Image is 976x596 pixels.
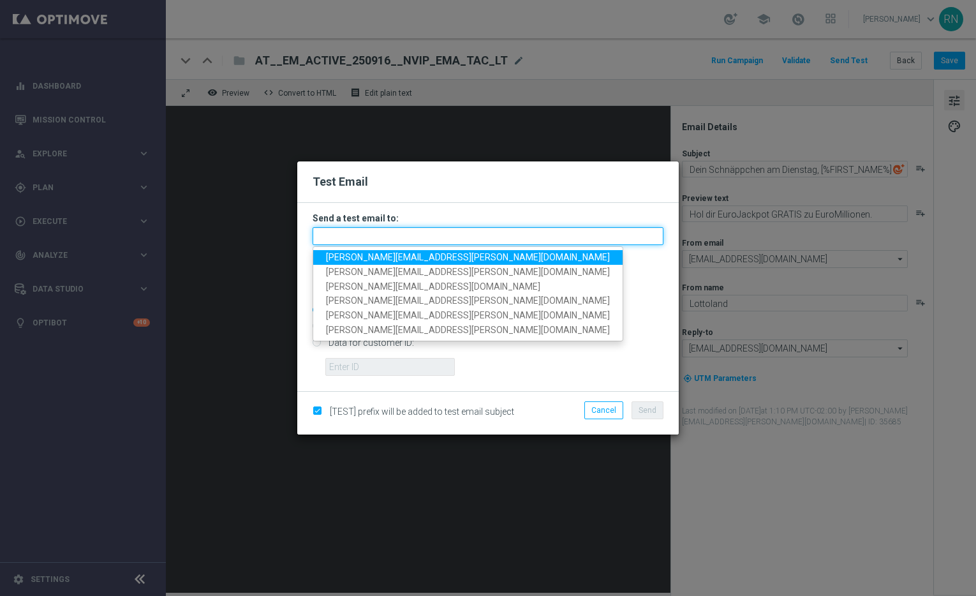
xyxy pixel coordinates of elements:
[313,250,623,265] a: [PERSON_NAME][EMAIL_ADDRESS][PERSON_NAME][DOMAIN_NAME]
[313,323,623,338] a: [PERSON_NAME][EMAIL_ADDRESS][PERSON_NAME][DOMAIN_NAME]
[326,325,610,335] span: [PERSON_NAME][EMAIL_ADDRESS][PERSON_NAME][DOMAIN_NAME]
[313,265,623,279] a: [PERSON_NAME][EMAIL_ADDRESS][PERSON_NAME][DOMAIN_NAME]
[326,281,540,291] span: [PERSON_NAME][EMAIL_ADDRESS][DOMAIN_NAME]
[584,401,623,419] button: Cancel
[639,406,656,415] span: Send
[632,401,663,419] button: Send
[313,279,623,294] a: [PERSON_NAME][EMAIL_ADDRESS][DOMAIN_NAME]
[313,174,663,190] h2: Test Email
[326,252,610,262] span: [PERSON_NAME][EMAIL_ADDRESS][PERSON_NAME][DOMAIN_NAME]
[313,294,623,308] a: [PERSON_NAME][EMAIL_ADDRESS][PERSON_NAME][DOMAIN_NAME]
[326,310,610,320] span: [PERSON_NAME][EMAIL_ADDRESS][PERSON_NAME][DOMAIN_NAME]
[313,212,663,224] h3: Send a test email to:
[326,295,610,306] span: [PERSON_NAME][EMAIL_ADDRESS][PERSON_NAME][DOMAIN_NAME]
[326,267,610,277] span: [PERSON_NAME][EMAIL_ADDRESS][PERSON_NAME][DOMAIN_NAME]
[313,308,623,323] a: [PERSON_NAME][EMAIL_ADDRESS][PERSON_NAME][DOMAIN_NAME]
[330,406,514,417] span: [TEST] prefix will be added to test email subject
[325,358,455,376] input: Enter ID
